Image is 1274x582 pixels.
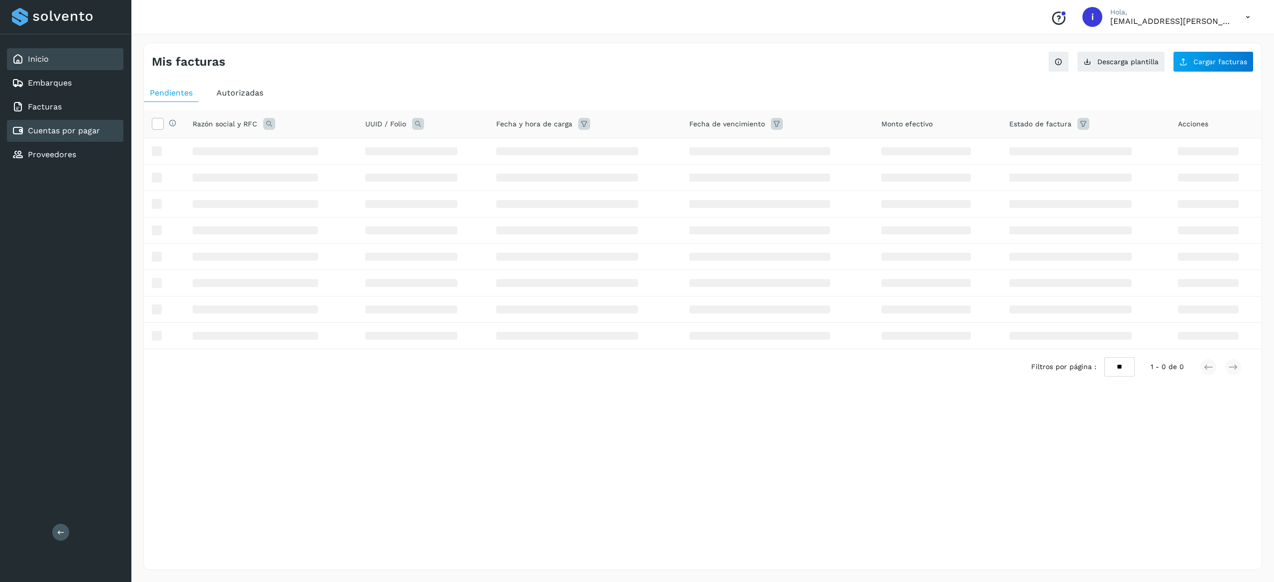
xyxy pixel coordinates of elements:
[689,119,765,129] span: Fecha de vencimiento
[28,150,76,159] a: Proveedores
[1097,58,1159,65] span: Descarga plantilla
[881,119,933,129] span: Monto efectivo
[7,120,123,142] div: Cuentas por pagar
[216,88,263,97] span: Autorizadas
[1151,362,1184,372] span: 1 - 0 de 0
[1077,51,1165,72] button: Descarga plantilla
[1110,8,1230,16] p: Hola,
[152,55,225,69] h4: Mis facturas
[1178,119,1208,129] span: Acciones
[150,88,193,97] span: Pendientes
[365,119,406,129] span: UUID / Folio
[1173,51,1254,72] button: Cargar facturas
[28,126,100,135] a: Cuentas por pagar
[1193,58,1247,65] span: Cargar facturas
[496,119,572,129] span: Fecha y hora de carga
[1110,16,1230,26] p: ikm@vink.com.mx
[7,144,123,166] div: Proveedores
[28,102,62,111] a: Facturas
[1031,362,1096,372] span: Filtros por página :
[193,119,257,129] span: Razón social y RFC
[28,78,72,88] a: Embarques
[1009,119,1071,129] span: Estado de factura
[7,96,123,118] div: Facturas
[7,72,123,94] div: Embarques
[7,48,123,70] div: Inicio
[28,54,49,64] a: Inicio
